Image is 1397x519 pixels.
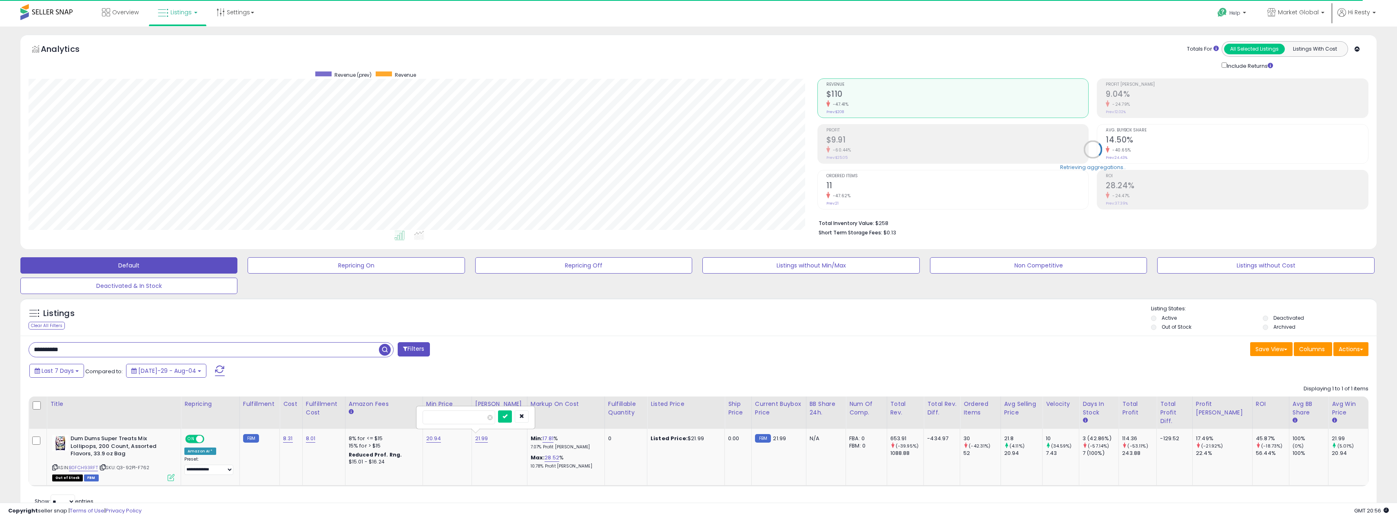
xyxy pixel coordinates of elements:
[1229,9,1240,16] span: Help
[1201,443,1223,449] small: (-21.92%)
[349,442,416,450] div: 15% for > $15
[1332,450,1368,457] div: 20.94
[1046,400,1076,408] div: Velocity
[527,396,604,429] th: The percentage added to the cost of goods (COGS) that forms the calculator for Min & Max prices.
[1215,61,1283,70] div: Include Returns
[99,464,149,471] span: | SKU: Q3-92P1-F762
[1051,443,1072,449] small: (34.59%)
[395,71,416,78] span: Revenue
[1256,435,1289,442] div: 45.87%
[1304,385,1368,393] div: Displaying 1 to 1 of 1 items
[531,435,598,450] div: %
[755,400,803,417] div: Current Buybox Price
[1293,417,1297,424] small: Avg BB Share.
[1294,342,1332,356] button: Columns
[1250,342,1293,356] button: Save View
[1293,450,1328,457] div: 100%
[85,368,123,375] span: Compared to:
[1010,443,1025,449] small: (4.11%)
[349,435,416,442] div: 8% for <= $15
[1162,323,1191,330] label: Out of Stock
[426,400,468,408] div: Min Price
[531,400,601,408] div: Markup on Cost
[755,434,771,443] small: FBM
[1160,435,1186,442] div: -129.52
[1299,345,1325,353] span: Columns
[1332,417,1337,424] small: Avg Win Price.
[334,71,372,78] span: Revenue (prev)
[1046,435,1079,442] div: 10
[545,454,559,462] a: 28.52
[1256,400,1286,408] div: ROI
[810,400,843,417] div: BB Share 24h.
[728,400,748,417] div: Ship Price
[306,400,342,417] div: Fulfillment Cost
[1337,443,1354,449] small: (5.01%)
[41,43,95,57] h5: Analytics
[963,400,997,417] div: Ordered Items
[43,308,75,319] h5: Listings
[398,342,430,356] button: Filters
[283,400,299,408] div: Cost
[1293,435,1328,442] div: 100%
[29,364,84,378] button: Last 7 Days
[243,434,259,443] small: FBM
[890,450,924,457] div: 1088.88
[1157,257,1374,274] button: Listings without Cost
[1122,435,1156,442] div: 114.36
[426,434,441,443] a: 20.94
[8,507,142,515] div: seller snap | |
[71,435,170,460] b: Dum Dums Super Treats Mix Lollipops, 200 Count, Assorted Flavors, 33.9 oz Bag
[349,451,402,458] b: Reduced Prof. Rng.
[1256,450,1289,457] div: 56.44%
[927,400,956,417] div: Total Rev. Diff.
[927,435,954,442] div: -434.97
[849,400,883,417] div: Num of Comp.
[1162,314,1177,321] label: Active
[1273,323,1295,330] label: Archived
[651,400,721,408] div: Listed Price
[349,400,419,408] div: Amazon Fees
[283,434,293,443] a: 8.31
[1060,163,1126,171] div: Retrieving aggregations..
[702,257,919,274] button: Listings without Min/Max
[126,364,206,378] button: [DATE]-29 - Aug-04
[52,474,83,481] span: All listings that are currently out of stock and unavailable for purchase on Amazon
[1354,507,1389,515] span: 2025-08-12 20:56 GMT
[70,507,104,515] a: Terms of Use
[531,444,598,450] p: 7.07% Profit [PERSON_NAME]
[1083,450,1118,457] div: 7 (100%)
[184,448,216,455] div: Amazon AI *
[52,435,69,451] img: 511LGUe6bDL._SL40_.jpg
[186,436,196,443] span: ON
[29,322,65,330] div: Clear All Filters
[969,443,990,449] small: (-42.31%)
[42,367,74,375] span: Last 7 Days
[773,434,786,442] span: 21.99
[69,464,98,471] a: B0FCH93RFT
[1187,45,1219,53] div: Totals For
[1083,435,1118,442] div: 3 (42.86%)
[1196,450,1252,457] div: 22.4%
[1273,314,1304,321] label: Deactivated
[1196,435,1252,442] div: 17.49%
[728,435,745,442] div: 0.00
[1293,400,1325,417] div: Avg BB Share
[1332,435,1368,442] div: 21.99
[608,400,644,417] div: Fulfillable Quantity
[849,442,880,450] div: FBM: 0
[106,507,142,515] a: Privacy Policy
[1284,44,1345,54] button: Listings With Cost
[651,435,718,442] div: $21.99
[475,434,488,443] a: 21.99
[890,435,924,442] div: 653.91
[20,278,237,294] button: Deactivated & In Stock
[8,507,38,515] strong: Copyright
[1293,443,1304,449] small: (0%)
[203,436,216,443] span: OFF
[1211,1,1254,27] a: Help
[138,367,196,375] span: [DATE]-29 - Aug-04
[1278,8,1319,16] span: Market Global
[531,454,598,469] div: %
[1088,443,1109,449] small: (-57.14%)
